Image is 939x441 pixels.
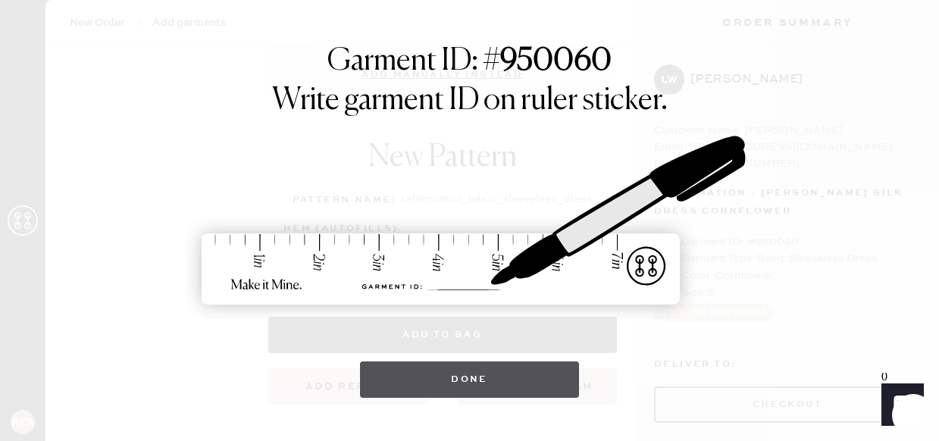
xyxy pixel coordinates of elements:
iframe: Front Chat [867,373,932,438]
h1: Write garment ID on ruler sticker. [272,83,668,119]
button: Done [360,361,579,398]
h1: Garment ID: # [327,43,612,83]
img: ruler-sticker-sharpie.svg [186,96,754,346]
strong: 950060 [500,46,612,77]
